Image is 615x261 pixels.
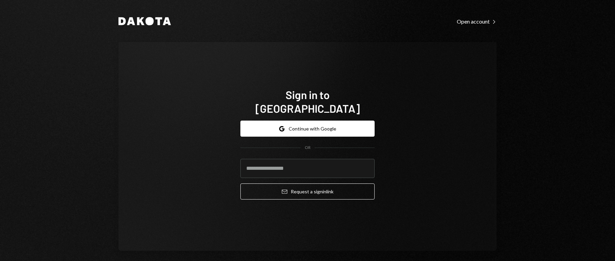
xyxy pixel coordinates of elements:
[240,88,375,115] h1: Sign in to [GEOGRAPHIC_DATA]
[457,18,497,25] div: Open account
[457,17,497,25] a: Open account
[240,183,375,200] button: Request a signinlink
[240,121,375,137] button: Continue with Google
[305,145,311,151] div: OR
